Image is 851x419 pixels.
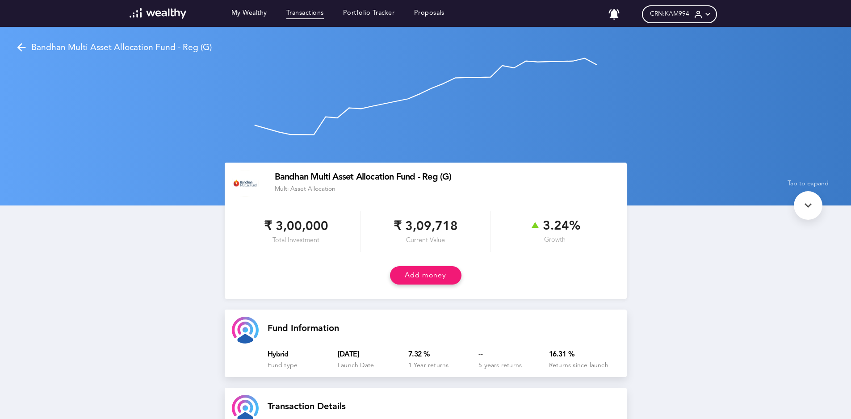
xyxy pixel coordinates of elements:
[394,218,458,235] span: ₹ 3,09,718
[549,362,608,369] span: Returns since launch
[343,9,395,19] a: Portfolio Tracker
[268,351,338,359] div: Hybrid
[414,9,444,19] a: Proposals
[408,362,449,369] span: 1 Year returns
[231,9,267,19] a: My Wealthy
[232,317,259,344] img: custom-goal-icon.svg
[478,362,522,369] span: 5 years returns
[338,362,374,369] span: Launch Date
[549,351,620,359] div: 16.31 %
[275,186,335,192] span: Multi Asset Allocation
[268,362,298,369] span: Fund type
[268,403,620,411] h2: Transaction Details
[31,42,212,53] p: Bandhan Multi Asset Allocation Fund - Reg (G)
[390,266,461,285] button: Add money
[478,351,549,359] div: --
[264,218,328,235] span: ₹ 3,00,000
[268,325,620,333] h2: Fund Information
[544,236,566,244] span: Growth
[338,351,408,359] div: [DATE]
[275,173,620,182] div: Bandhan Multi Asset Allocation Fund - Reg (G)
[529,219,580,234] span: 3.24%
[272,237,319,245] span: Total Investment
[286,9,324,19] a: Transactions
[408,351,479,359] div: 7.32 %
[650,10,689,18] span: CRN: KAM994
[406,237,445,245] span: Current Value
[130,8,186,19] img: wl-logo-white.svg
